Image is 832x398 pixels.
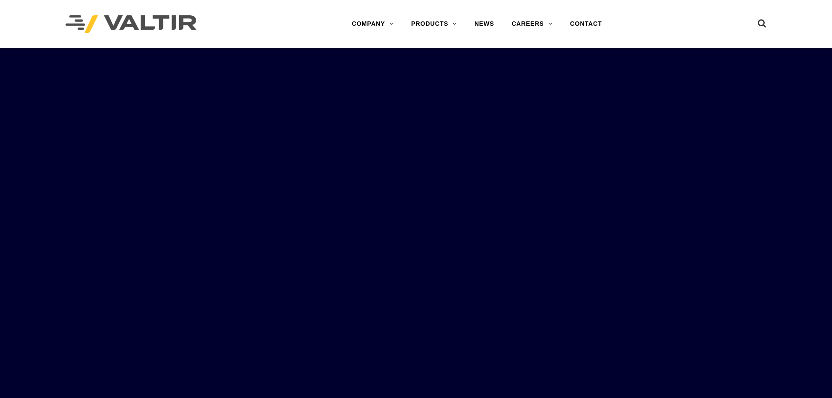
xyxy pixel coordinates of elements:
a: CONTACT [561,15,611,33]
a: PRODUCTS [402,15,466,33]
a: COMPANY [343,15,402,33]
img: Valtir [66,15,197,33]
a: CAREERS [503,15,561,33]
a: NEWS [466,15,503,33]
